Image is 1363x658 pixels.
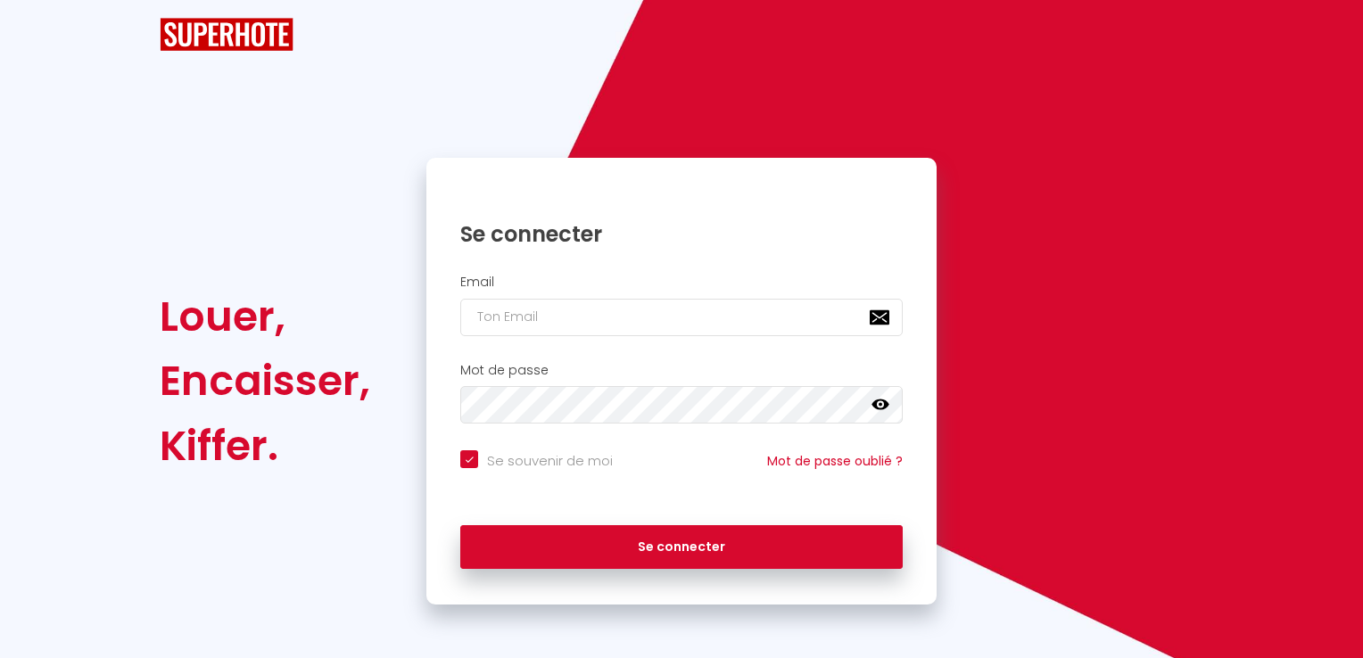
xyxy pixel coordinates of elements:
button: Se connecter [460,525,903,570]
h2: Email [460,275,903,290]
a: Mot de passe oublié ? [767,452,903,470]
div: Encaisser, [160,349,370,413]
h2: Mot de passe [460,363,903,378]
div: Louer, [160,284,370,349]
h1: Se connecter [460,220,903,248]
button: Ouvrir le widget de chat LiveChat [14,7,68,61]
div: Kiffer. [160,414,370,478]
input: Ton Email [460,299,903,336]
img: SuperHote logo [160,18,293,51]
